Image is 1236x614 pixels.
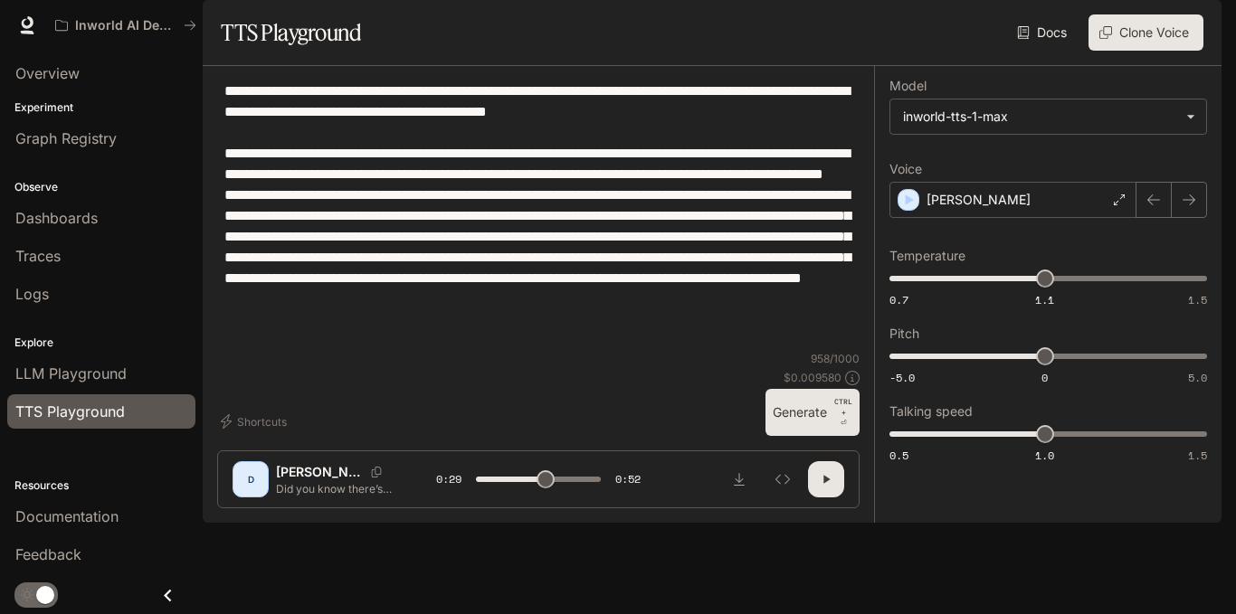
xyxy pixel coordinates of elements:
p: Model [889,80,927,92]
div: D [236,465,265,494]
span: 1.5 [1188,292,1207,307]
span: 0:52 [615,470,641,488]
p: Did you know there’s a new COVID variant nicknamed Nimbus that’s spreading across the [GEOGRAPHIC... [276,481,393,496]
p: [PERSON_NAME] [276,463,364,481]
p: [PERSON_NAME] [927,191,1031,209]
a: Docs [1013,14,1074,51]
button: Inspect [765,461,801,497]
span: 0:29 [436,470,461,488]
button: Shortcuts [217,407,294,436]
span: -5.0 [889,370,915,385]
h1: TTS Playground [221,14,361,51]
button: GenerateCTRL +⏎ [765,389,860,436]
p: CTRL + [834,396,852,418]
span: 1.5 [1188,448,1207,463]
p: Inworld AI Demos [75,18,176,33]
button: Download audio [721,461,757,497]
p: Temperature [889,250,965,262]
span: 0.7 [889,292,908,307]
span: 0 [1041,370,1048,385]
div: inworld-tts-1-max [903,108,1177,126]
span: 0.5 [889,448,908,463]
p: Pitch [889,327,919,340]
span: 5.0 [1188,370,1207,385]
span: 1.0 [1035,448,1054,463]
span: 1.1 [1035,292,1054,307]
p: Voice [889,163,922,175]
button: Clone Voice [1089,14,1203,51]
p: ⏎ [834,396,852,429]
button: Copy Voice ID [364,467,389,477]
button: All workspaces [47,7,204,43]
div: inworld-tts-1-max [890,99,1206,134]
p: Talking speed [889,405,973,418]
